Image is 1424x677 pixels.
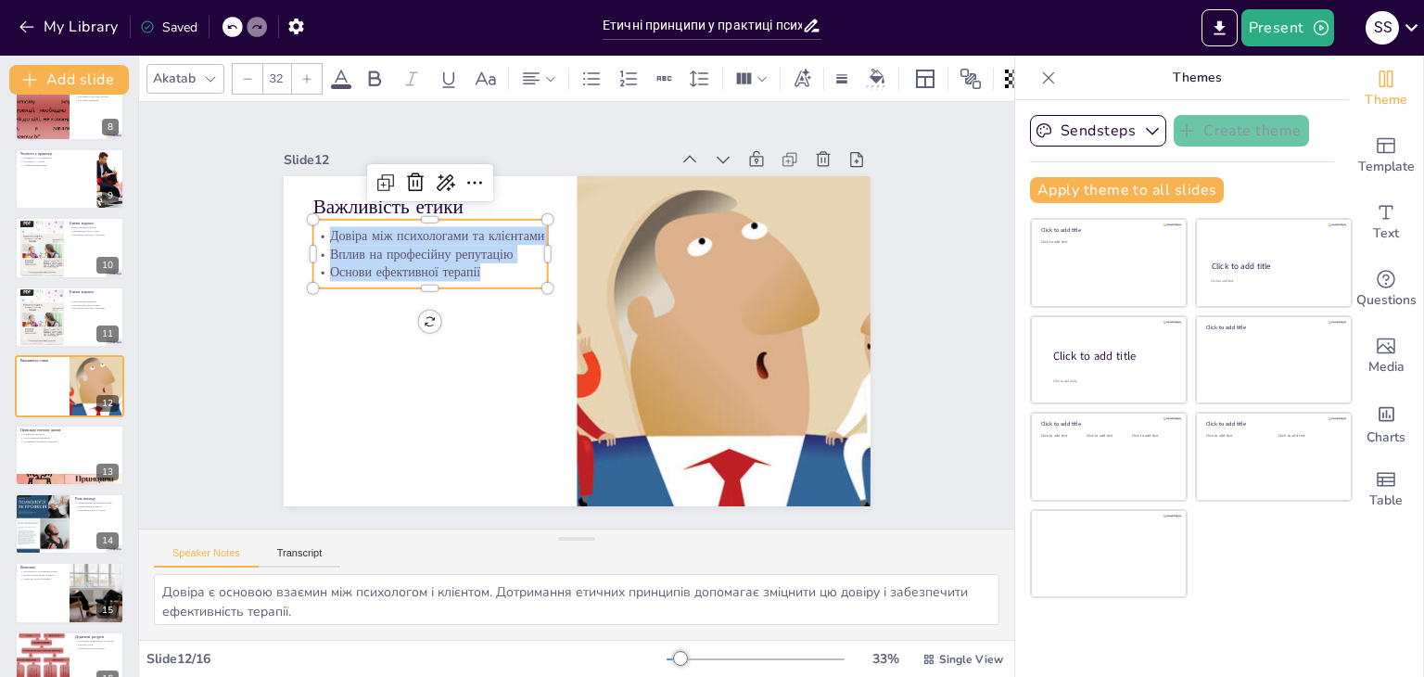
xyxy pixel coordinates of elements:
[140,19,197,36] div: Saved
[70,229,119,233] p: Рекомендації щодо етики
[1087,434,1128,439] div: Click to add text
[1041,420,1174,428] div: Click to add title
[70,225,119,229] p: Роль етичних кодексів
[15,148,124,210] div: https://cdn.sendsteps.com/images/logo/sendsteps_logo_white.pnghttps://cdn.sendsteps.com/images/lo...
[1053,348,1172,364] div: Click to add title
[1030,177,1224,203] button: Apply theme to all slides
[1373,224,1399,244] span: Text
[1201,9,1238,46] button: Export to PowerPoint
[70,289,119,295] p: Етичні кодекси
[96,464,119,480] div: 13
[1369,491,1403,511] span: Table
[20,432,119,436] p: Конфлікти інтересів
[75,98,119,102] p: Регулярні навчання
[788,64,816,94] div: Text effects
[320,218,555,261] p: Вплив на професійну репутацію
[1349,122,1423,189] div: Add ready made slides
[20,160,92,163] p: Прозорість у терапії
[20,151,92,157] p: Чесність у практиці
[75,639,119,643] p: Публікації професійних асоціацій
[96,257,119,274] div: 10
[1367,428,1405,448] span: Charts
[1349,390,1423,456] div: Add charts and graphs
[15,355,124,416] div: https://cdn.sendsteps.com/images/logo/sendsteps_logo_white.pnghttps://cdn.sendsteps.com/images/lo...
[75,634,119,640] p: Додаткові ресурси
[75,95,119,98] p: Обізнаність про нові методи
[1030,115,1166,147] button: Sendsteps
[154,547,259,568] button: Speaker Notes
[1366,11,1399,45] div: S S
[20,428,119,433] p: Приклади етичних дилем
[1365,90,1407,110] span: Theme
[70,300,119,303] p: Роль етичних кодексів
[75,496,119,502] p: Роль нагляду
[75,505,119,508] p: Професійний розвиток
[910,64,940,94] div: Layout
[20,436,119,440] p: Розголошення інформації
[70,303,119,307] p: Рекомендації щодо етики
[1063,56,1330,100] p: Themes
[1358,157,1415,177] span: Template
[259,547,341,568] button: Transcript
[15,425,124,486] div: https://cdn.sendsteps.com/images/logo/sendsteps_logo_white.pnghttps://cdn.sendsteps.com/images/lo...
[1349,256,1423,323] div: Get real-time input from your audience
[15,80,124,141] div: 8
[20,566,64,571] p: Висновок
[154,574,999,625] textarea: Довіра є основою взаємин між психологом і клієнтом. Дотримання етичних принципів допомагає зміцни...
[324,166,560,218] p: Важливість етики
[1278,434,1337,439] div: Click to add text
[20,577,64,581] p: Етика як основа практики
[15,562,124,623] div: 15
[318,236,553,278] p: Основи ефективної терапії
[20,163,92,167] p: Уникання маніпуляцій
[1212,261,1335,272] div: Click to add title
[1206,420,1339,428] div: Click to add title
[1174,115,1309,147] button: Create theme
[75,646,119,650] p: Глибоке розуміння етики
[1241,9,1334,46] button: Present
[1349,323,1423,390] div: Add images, graphics, shapes or video
[603,12,802,39] input: Insert title
[149,66,199,91] div: Akatab
[1356,290,1417,311] span: Questions
[20,574,64,578] p: Вплив на репутацію професії
[1206,434,1265,439] div: Click to add text
[1349,56,1423,122] div: Change the overall theme
[9,65,129,95] button: Add slide
[1206,324,1339,331] div: Click to add title
[102,119,119,135] div: 8
[96,395,119,412] div: 12
[96,326,119,342] div: 11
[1349,189,1423,256] div: Add text boxes
[863,69,891,88] div: Background color
[20,358,64,364] p: Важливість етики
[939,652,1003,667] span: Single View
[96,602,119,619] div: 15
[70,221,119,226] p: Етичні кодекси
[96,532,119,549] div: 14
[14,12,126,42] button: My Library
[75,502,119,505] p: Забезпечення дотримання етики
[322,199,557,242] p: Довіра між психологами та клієнтами
[1366,9,1399,46] button: S S
[20,157,92,160] p: Правдивість у спілкуванні
[1053,378,1170,383] div: Click to add body
[863,650,908,668] div: 33 %
[70,232,119,236] p: Процедури розгляду порушень
[1211,279,1334,284] div: Click to add text
[1349,456,1423,523] div: Add a table
[20,570,64,574] p: Необхідність дотримання етики
[146,650,667,668] div: Slide 12 / 16
[1041,226,1174,234] div: Click to add title
[75,508,119,512] p: Поліпшення якості послуг
[731,64,772,94] div: Column Count
[20,440,119,443] p: Дотримання етичних стандартів
[75,643,119,646] p: Наукові статті
[1368,357,1405,377] span: Media
[70,306,119,310] p: Процедури розгляду порушень
[15,217,124,278] div: https://cdn.sendsteps.com/images/logo/sendsteps_logo_white.pnghttps://cdn.sendsteps.com/images/lo...
[102,187,119,204] div: 9
[1132,434,1174,439] div: Click to add text
[960,68,982,90] span: Position
[1041,434,1083,439] div: Click to add text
